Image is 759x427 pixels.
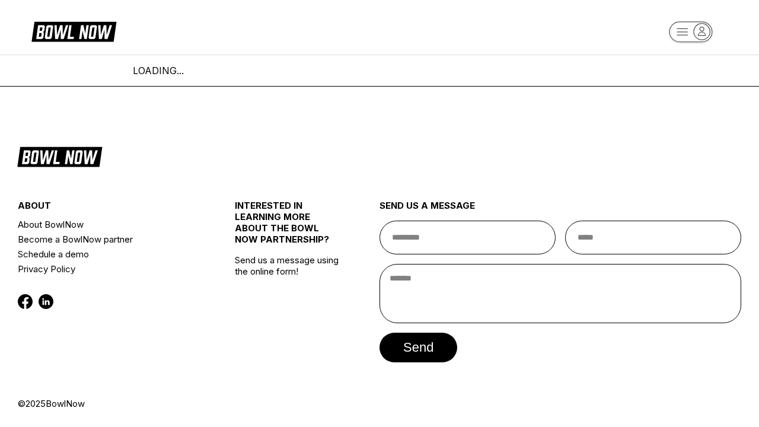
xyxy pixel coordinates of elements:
a: Privacy Policy [18,262,199,276]
button: send [379,333,457,362]
div: Send us a message using the online form! [235,174,343,398]
div: LOADING... [133,65,626,77]
div: send us a message [379,200,741,221]
div: about [18,200,199,217]
div: © 2025 BowlNow [18,398,741,409]
div: INTERESTED IN LEARNING MORE ABOUT THE BOWL NOW PARTNERSHIP? [235,200,343,254]
a: Schedule a demo [18,247,199,262]
a: Become a BowlNow partner [18,232,199,247]
a: About BowlNow [18,217,199,232]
